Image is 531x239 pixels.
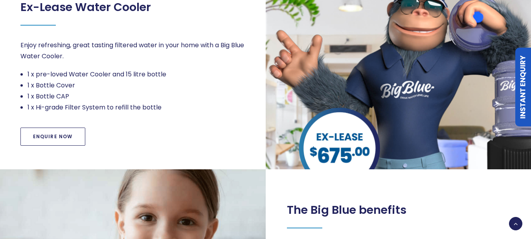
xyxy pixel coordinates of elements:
[28,69,244,80] li: 1 x pre-loved Water Cooler and 15 litre bottle
[287,203,406,217] h2: The Big Blue benefits
[287,203,406,217] div: Page 1
[20,128,85,146] a: Enquire Now
[28,91,244,102] li: 1 x Bottle CAP
[287,193,406,217] div: Page 1
[20,40,244,113] div: Page 1
[479,187,520,228] iframe: Chatbot
[20,0,151,14] h2: Ex-Lease Water Cooler
[28,80,244,91] li: 1 x Bottle Cover
[515,48,531,126] a: Instant Enquiry
[20,40,244,62] p: Enjoy refreshing, great tasting filtered water in your home with a Big Blue Water Cooler.
[28,102,244,113] li: 1 x Hi-grade Filter System to refill the bottle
